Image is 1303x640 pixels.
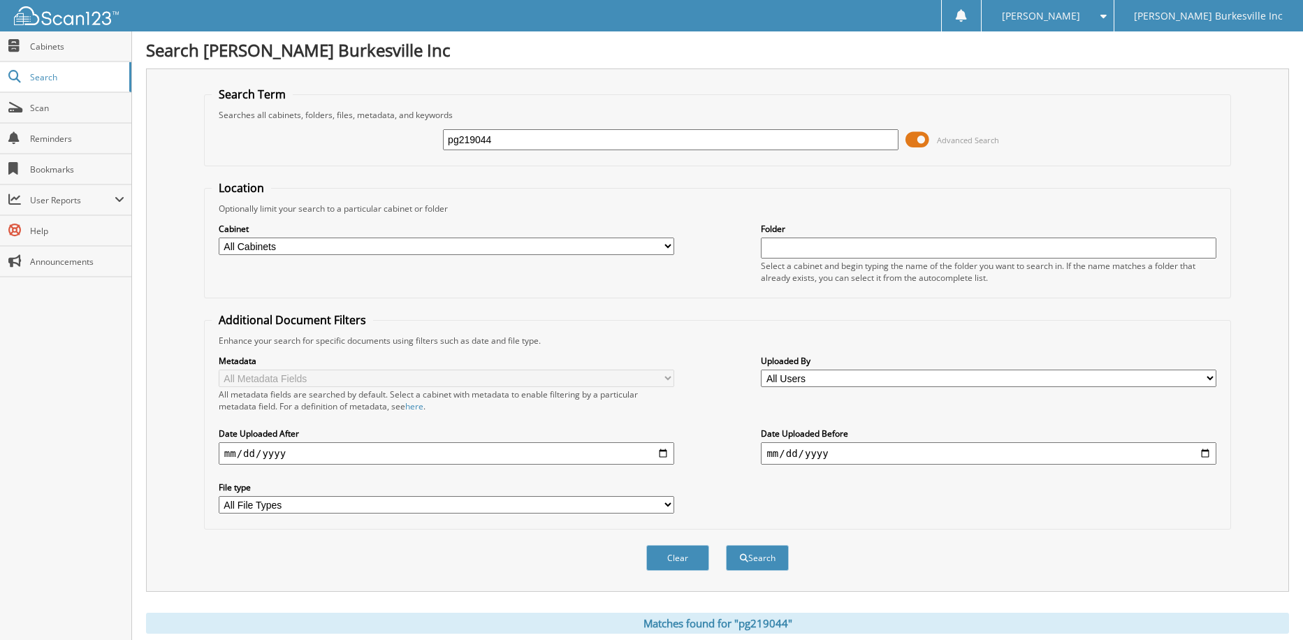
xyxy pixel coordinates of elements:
[646,545,709,571] button: Clear
[1134,12,1283,20] span: [PERSON_NAME] Burkesville Inc
[405,400,423,412] a: here
[14,6,119,25] img: scan123-logo-white.svg
[30,133,124,145] span: Reminders
[30,225,124,237] span: Help
[30,71,122,83] span: Search
[219,223,674,235] label: Cabinet
[761,260,1216,284] div: Select a cabinet and begin typing the name of the folder you want to search in. If the name match...
[30,194,115,206] span: User Reports
[212,109,1223,121] div: Searches all cabinets, folders, files, metadata, and keywords
[761,223,1216,235] label: Folder
[937,135,999,145] span: Advanced Search
[726,545,789,571] button: Search
[30,41,124,52] span: Cabinets
[219,428,674,439] label: Date Uploaded After
[761,355,1216,367] label: Uploaded By
[146,38,1289,61] h1: Search [PERSON_NAME] Burkesville Inc
[219,388,674,412] div: All metadata fields are searched by default. Select a cabinet with metadata to enable filtering b...
[30,102,124,114] span: Scan
[212,180,271,196] legend: Location
[212,312,373,328] legend: Additional Document Filters
[212,87,293,102] legend: Search Term
[30,256,124,268] span: Announcements
[146,613,1289,634] div: Matches found for "pg219044"
[761,442,1216,465] input: end
[212,203,1223,214] div: Optionally limit your search to a particular cabinet or folder
[219,442,674,465] input: start
[219,481,674,493] label: File type
[212,335,1223,347] div: Enhance your search for specific documents using filters such as date and file type.
[30,163,124,175] span: Bookmarks
[761,428,1216,439] label: Date Uploaded Before
[219,355,674,367] label: Metadata
[1002,12,1080,20] span: [PERSON_NAME]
